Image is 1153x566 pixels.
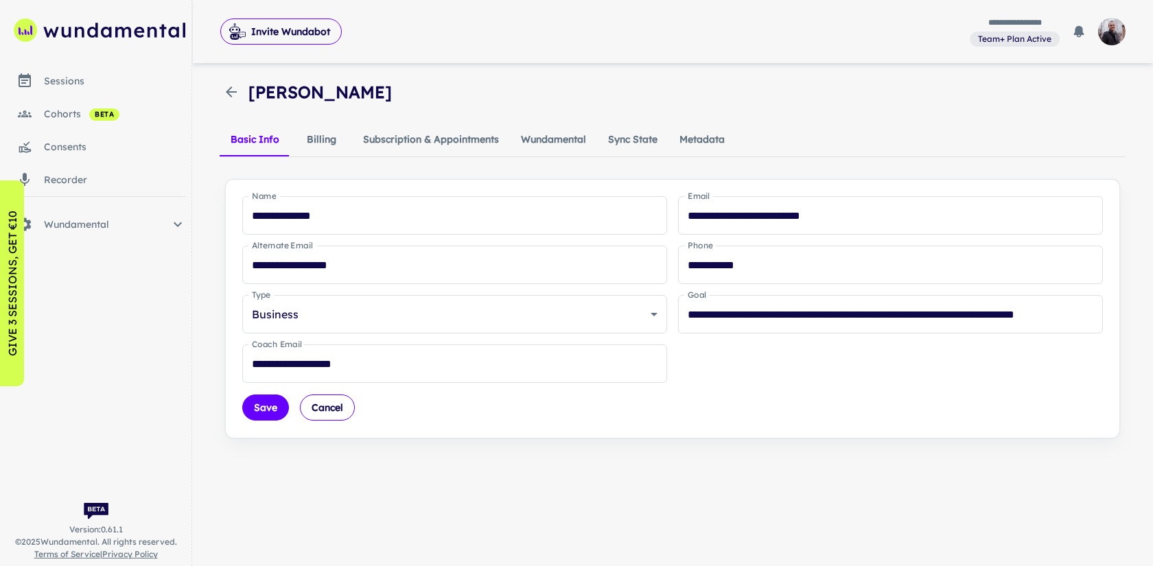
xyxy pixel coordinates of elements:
[1098,18,1126,45] img: photoURL
[220,123,290,156] button: Basic Info
[220,18,342,45] span: Invite Wundabot to record a meeting
[44,139,186,154] div: consents
[44,73,186,89] div: sessions
[300,394,355,421] button: Cancel
[252,239,313,251] label: Alternate Email
[597,123,668,156] button: Sync State
[34,548,158,561] span: |
[242,295,667,333] div: Business
[44,217,170,232] span: Wundamental
[69,523,123,536] span: Version: 0.61.1
[252,338,302,350] label: Coach Email
[970,32,1060,45] span: View and manage your current plan and billing details.
[5,64,186,97] a: sessions
[5,208,186,241] div: Wundamental
[973,33,1057,45] span: Team+ Plan Active
[44,172,186,187] div: recorder
[4,211,21,356] p: GIVE 3 SESSIONS, GET €10
[352,123,510,156] button: Subscription & Appointments
[970,30,1060,47] a: View and manage your current plan and billing details.
[5,97,186,130] a: cohorts beta
[220,19,342,45] button: Invite Wundabot
[668,123,736,156] button: Metadata
[510,123,597,156] button: Wundamental
[688,289,706,300] label: Goal
[242,394,289,421] button: Save
[290,123,352,156] button: Billing
[89,109,119,120] span: beta
[220,123,1126,156] div: client detail tabs
[688,239,713,251] label: Phone
[15,536,177,548] span: © 2025 Wundamental. All rights reserved.
[102,549,158,559] a: Privacy Policy
[252,289,270,300] label: Type
[688,190,710,202] label: Email
[44,106,186,121] div: cohorts
[5,130,186,163] a: consents
[252,190,276,202] label: Name
[248,80,392,104] h4: [PERSON_NAME]
[34,549,100,559] a: Terms of Service
[5,163,186,196] a: recorder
